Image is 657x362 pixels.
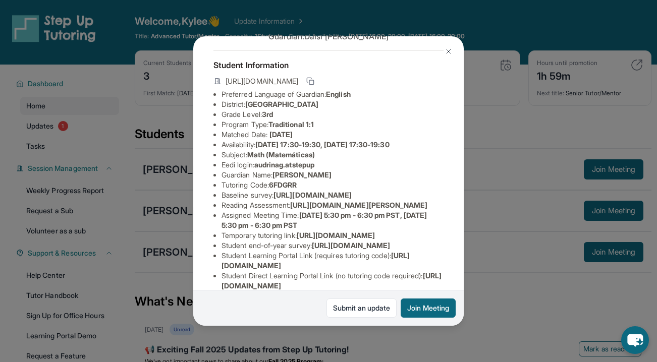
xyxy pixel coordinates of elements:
[222,89,444,99] li: Preferred Language of Guardian:
[222,271,444,291] li: Student Direct Learning Portal Link (no tutoring code required) :
[226,76,298,86] span: [URL][DOMAIN_NAME]
[222,210,444,230] li: Assigned Meeting Time :
[222,109,444,119] li: Grade Level:
[247,150,315,159] span: Math (Matemáticas)
[222,230,444,240] li: Temporary tutoring link :
[269,180,297,189] span: 6FDGRR
[255,140,390,149] span: [DATE] 17:30-19:30, [DATE] 17:30-19:30
[222,190,444,200] li: Baseline survey :
[213,30,444,42] p: Guardian: Daisi [PERSON_NAME]
[326,298,397,318] a: Submit an update
[222,170,444,180] li: Guardian Name :
[222,160,444,170] li: Eedi login :
[222,180,444,190] li: Tutoring Code :
[272,170,332,179] span: [PERSON_NAME]
[245,100,318,108] span: [GEOGRAPHIC_DATA]
[312,241,390,250] span: [URL][DOMAIN_NAME]
[213,59,444,71] h4: Student Information
[222,119,444,130] li: Program Type:
[222,200,444,210] li: Reading Assessment :
[273,191,352,199] span: [URL][DOMAIN_NAME]
[222,211,427,229] span: [DATE] 5:30 pm - 6:30 pm PST, [DATE] 5:30 pm - 6:30 pm PST
[222,240,444,251] li: Student end-of-year survey :
[222,130,444,140] li: Matched Date:
[401,298,456,318] button: Join Meeting
[297,231,375,239] span: [URL][DOMAIN_NAME]
[621,326,649,354] button: chat-button
[268,120,314,129] span: Traditional 1:1
[290,201,427,209] span: [URL][DOMAIN_NAME][PERSON_NAME]
[445,47,453,55] img: Close Icon
[254,160,314,169] span: audrinag.atstepup
[222,99,444,109] li: District:
[304,75,316,87] button: Copy link
[222,150,444,160] li: Subject :
[262,110,273,118] span: 3rd
[269,130,293,139] span: [DATE]
[222,251,444,271] li: Student Learning Portal Link (requires tutoring code) :
[222,140,444,150] li: Availability:
[326,90,351,98] span: English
